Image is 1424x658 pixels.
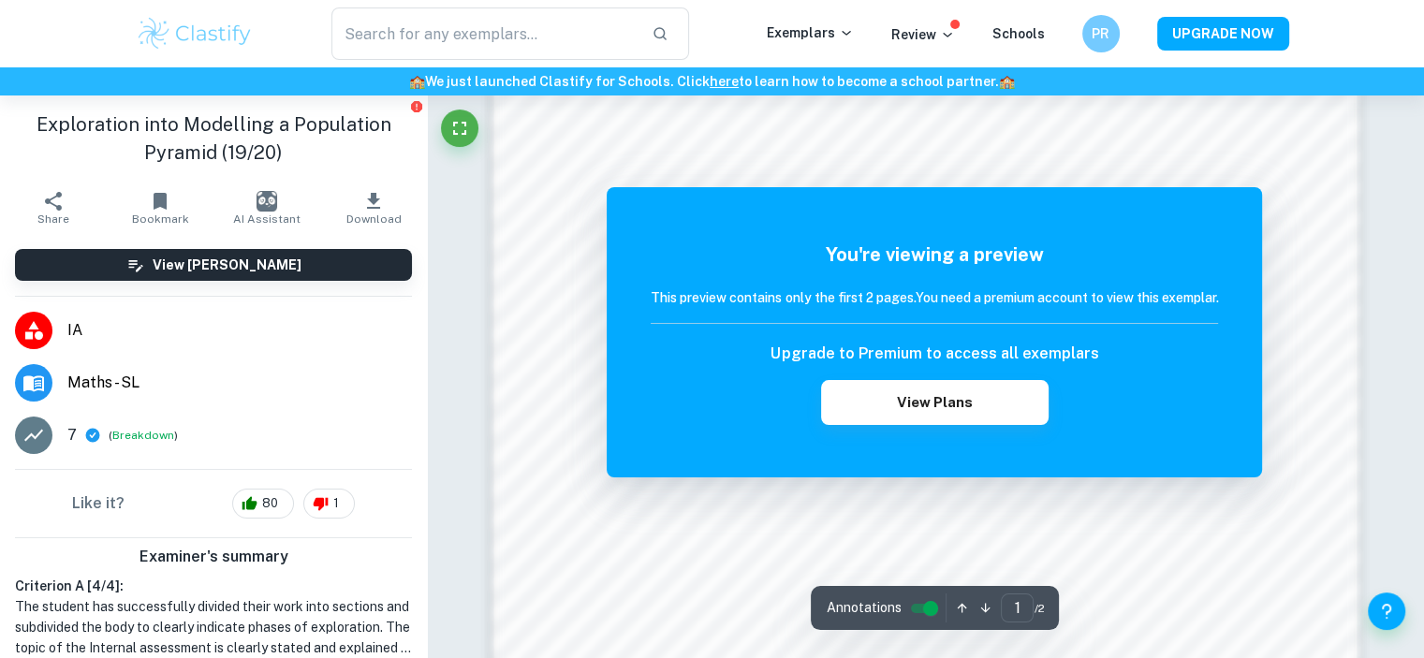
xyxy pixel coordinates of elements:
[15,576,412,596] h6: Criterion A [ 4 / 4 ]:
[7,546,419,568] h6: Examiner's summary
[1082,15,1120,52] button: PR
[67,424,77,446] p: 7
[15,110,412,167] h1: Exploration into Modelling a Population Pyramid (19/20)
[67,372,412,394] span: Maths - SL
[409,99,423,113] button: Report issue
[992,26,1045,41] a: Schools
[136,15,255,52] img: Clastify logo
[257,191,277,212] img: AI Assistant
[37,212,69,226] span: Share
[826,598,901,618] span: Annotations
[153,255,301,275] h6: View [PERSON_NAME]
[821,380,1048,425] button: View Plans
[1157,17,1289,51] button: UPGRADE NOW
[252,494,288,513] span: 80
[651,241,1218,269] h5: You're viewing a preview
[999,74,1015,89] span: 🏫
[346,212,402,226] span: Download
[112,427,174,444] button: Breakdown
[213,182,320,234] button: AI Assistant
[132,212,189,226] span: Bookmark
[109,427,178,445] span: ( )
[15,596,412,658] h1: The student has successfully divided their work into sections and subdivided the body to clearly ...
[710,74,739,89] a: here
[771,343,1098,365] h6: Upgrade to Premium to access all exemplars
[15,249,412,281] button: View [PERSON_NAME]
[323,494,349,513] span: 1
[72,492,125,515] h6: Like it?
[1090,23,1111,44] h6: PR
[891,24,955,45] p: Review
[107,182,213,234] button: Bookmark
[320,182,427,234] button: Download
[1034,600,1044,617] span: / 2
[1368,592,1405,630] button: Help and Feedback
[767,22,854,43] p: Exemplars
[4,71,1420,92] h6: We just launched Clastify for Schools. Click to learn how to become a school partner.
[331,7,638,60] input: Search for any exemplars...
[651,287,1218,308] h6: This preview contains only the first 2 pages. You need a premium account to view this exemplar.
[409,74,425,89] span: 🏫
[67,319,412,342] span: IA
[233,212,301,226] span: AI Assistant
[441,110,478,147] button: Fullscreen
